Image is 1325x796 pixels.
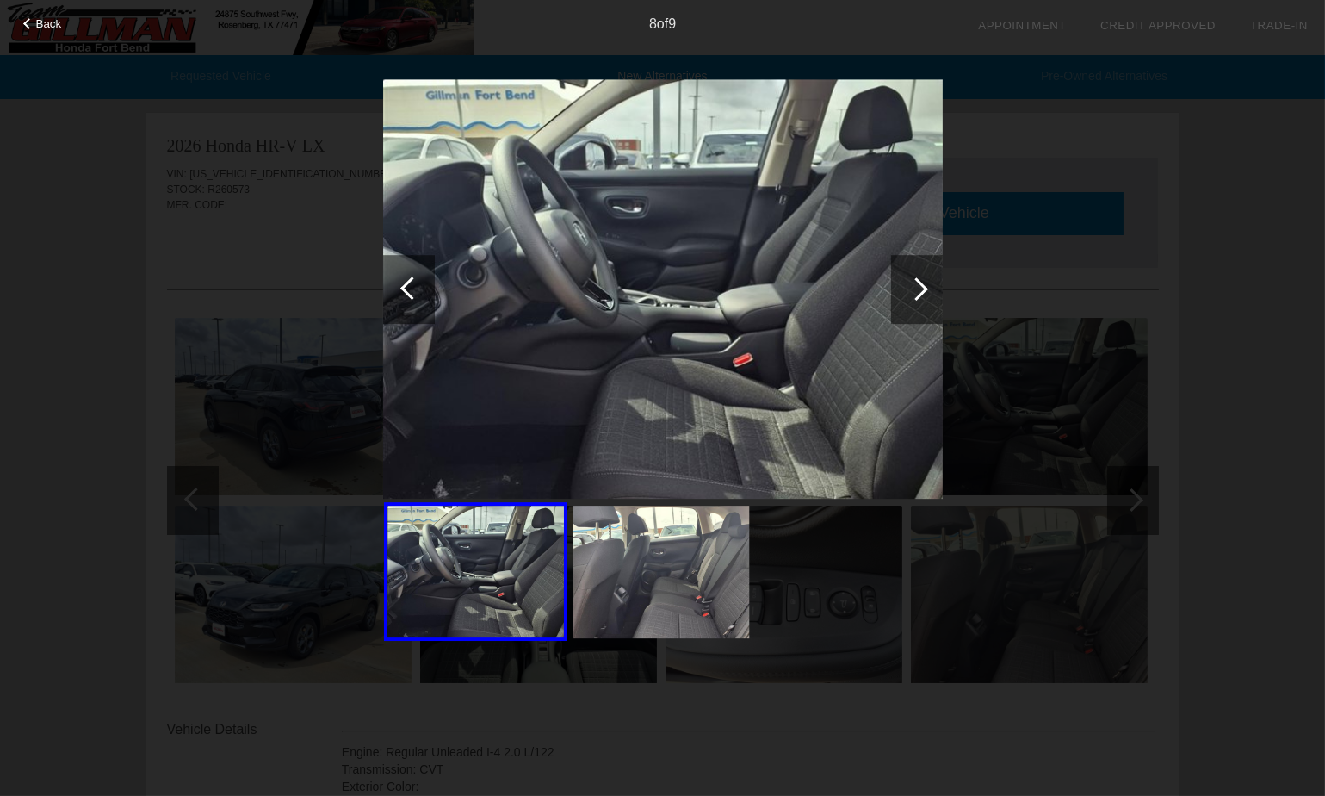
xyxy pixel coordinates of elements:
[649,16,657,31] span: 8
[1250,19,1308,32] a: Trade-In
[978,19,1066,32] a: Appointment
[668,16,676,31] span: 9
[1100,19,1216,32] a: Credit Approved
[573,506,749,638] img: 2b2e81ca01784665b47839da51db2ff9.jpg
[383,79,943,500] img: ac91e5122224430bb434966719591ba8.jpg
[36,17,62,30] span: Back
